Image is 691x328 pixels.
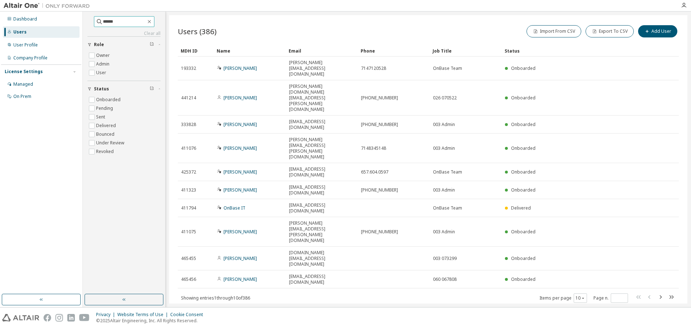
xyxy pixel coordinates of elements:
span: [EMAIL_ADDRESS][DOMAIN_NAME] [289,119,354,130]
span: [PHONE_NUMBER] [361,187,398,193]
span: Onboarded [511,187,536,193]
label: Owner [96,51,111,60]
span: Onboarded [511,255,536,261]
span: Onboarded [511,276,536,282]
a: OnBase IT [223,205,245,211]
span: [PHONE_NUMBER] [361,229,398,235]
label: User [96,68,108,77]
a: [PERSON_NAME] [223,169,257,175]
div: On Prem [13,94,31,99]
img: altair_logo.svg [2,314,39,322]
span: [PHONE_NUMBER] [361,95,398,101]
span: Status [94,86,109,92]
button: Status [87,81,161,97]
span: Onboarded [511,229,536,235]
label: Revoked [96,147,115,156]
span: 7148345148 [361,145,386,151]
span: 425372 [181,169,196,175]
span: 193332 [181,66,196,71]
span: [EMAIL_ADDRESS][DOMAIN_NAME] [289,166,354,178]
div: Cookie Consent [170,312,207,318]
button: Add User [638,25,677,37]
span: Onboarded [511,65,536,71]
div: Phone [361,45,427,57]
span: Onboarded [511,121,536,127]
span: OnBase Team [433,169,462,175]
span: [PERSON_NAME][EMAIL_ADDRESS][DOMAIN_NAME] [289,60,354,77]
span: [PHONE_NUMBER] [361,122,398,127]
div: Name [217,45,283,57]
span: 333828 [181,122,196,127]
img: linkedin.svg [67,314,75,322]
span: Clear filter [150,86,154,92]
div: User Profile [13,42,38,48]
a: [PERSON_NAME] [223,255,257,261]
span: Items per page [539,293,587,303]
span: 657.604.0597 [361,169,388,175]
img: Altair One [4,2,94,9]
span: Onboarded [511,169,536,175]
span: Onboarded [511,95,536,101]
div: Privacy [96,312,117,318]
span: [PERSON_NAME][DOMAIN_NAME][EMAIL_ADDRESS][PERSON_NAME][DOMAIN_NAME] [289,84,354,112]
span: Onboarded [511,145,536,151]
label: Bounced [96,130,116,139]
label: Sent [96,113,107,121]
span: Clear filter [150,42,154,48]
span: [PERSON_NAME][EMAIL_ADDRESS][PERSON_NAME][DOMAIN_NAME] [289,137,354,160]
span: 411076 [181,145,196,151]
span: Page n. [593,293,628,303]
a: [PERSON_NAME] [223,229,257,235]
span: 003 Admin [433,229,455,235]
span: Delivered [511,205,531,211]
img: facebook.svg [44,314,51,322]
div: Managed [13,81,33,87]
span: 411075 [181,229,196,235]
label: Under Review [96,139,126,147]
span: [EMAIL_ADDRESS][DOMAIN_NAME] [289,184,354,196]
span: Showing entries 1 through 10 of 386 [181,295,250,301]
span: 465456 [181,277,196,282]
label: Onboarded [96,95,122,104]
span: 411323 [181,187,196,193]
img: youtube.svg [79,314,90,322]
span: 7147120528 [361,66,386,71]
div: License Settings [5,69,43,75]
label: Delivered [96,121,117,130]
a: [PERSON_NAME] [223,95,257,101]
div: Users [13,29,27,35]
span: Users (386) [178,26,217,36]
span: OnBase Team [433,66,462,71]
span: [PERSON_NAME][EMAIL_ADDRESS][PERSON_NAME][DOMAIN_NAME] [289,220,354,243]
a: [PERSON_NAME] [223,276,257,282]
span: [EMAIL_ADDRESS][DOMAIN_NAME] [289,274,354,285]
span: 026 070522 [433,95,457,101]
span: 003 073299 [433,256,457,261]
span: 060 067808 [433,277,457,282]
span: 003 Admin [433,145,455,151]
label: Pending [96,104,114,113]
a: [PERSON_NAME] [223,145,257,151]
span: 441214 [181,95,196,101]
span: 411794 [181,205,196,211]
div: Company Profile [13,55,48,61]
span: 003 Admin [433,187,455,193]
div: Status [505,45,641,57]
button: 10 [575,295,585,301]
div: Website Terms of Use [117,312,170,318]
p: © 2025 Altair Engineering, Inc. All Rights Reserved. [96,318,207,324]
div: MDH ID [181,45,211,57]
span: [EMAIL_ADDRESS][DOMAIN_NAME] [289,202,354,214]
div: Job Title [433,45,499,57]
a: [PERSON_NAME] [223,121,257,127]
button: Export To CSV [586,25,634,37]
img: instagram.svg [55,314,63,322]
button: Role [87,37,161,53]
span: OnBase Team [433,205,462,211]
span: 003 Admin [433,122,455,127]
span: Role [94,42,104,48]
a: [PERSON_NAME] [223,187,257,193]
label: Admin [96,60,111,68]
span: [DOMAIN_NAME][EMAIL_ADDRESS][DOMAIN_NAME] [289,250,354,267]
span: 465455 [181,256,196,261]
